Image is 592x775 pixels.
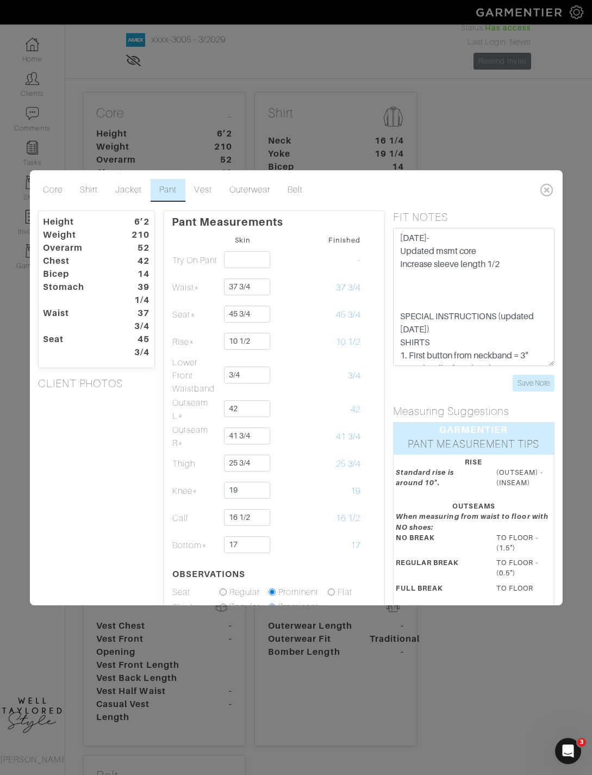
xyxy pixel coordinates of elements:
a: Pant [151,179,185,202]
td: Thigh [171,600,219,615]
dt: Bicep [34,268,116,281]
div: OUTSEAMS [396,501,552,511]
em: Standard rise is around 10". [396,468,454,487]
input: Save Note [513,375,554,392]
dd: TO FLOOR [488,583,560,593]
a: Core [34,179,71,202]
dd: TO FLOOR - (0.5") [488,557,560,578]
td: Lower Front Waistband [171,356,219,396]
a: Jacket [107,179,151,202]
td: Outseam L* [171,396,219,423]
dt: Chest [34,255,116,268]
label: Regular [229,586,260,599]
span: 45 3/4 [336,310,360,320]
small: Skin [234,236,250,244]
dt: 14 [117,268,158,281]
dt: 210 [117,228,158,241]
dt: NO BREAK [388,532,488,557]
dt: 39 1/4 [117,281,158,307]
a: Belt [279,179,311,202]
h5: CLIENT PHOTOS [38,377,154,390]
dt: Stomach [34,281,116,307]
a: Outerwear [221,179,279,202]
span: 16 1/2 [336,513,360,523]
dt: Weight [34,228,116,241]
td: Waist* [171,274,219,301]
em: When measuring from waist to floor with NO shoes: [396,512,549,531]
h5: Measuring Suggestions [393,405,554,418]
span: 41 3/4 [336,432,360,442]
td: Rise* [171,328,219,356]
iframe: Intercom live chat [555,738,581,764]
dd: TO FLOOR - (1.5") [488,532,560,553]
dt: REGULAR BREAK [388,557,488,582]
small: Finished [328,236,360,244]
p: Pant Measurements [171,211,376,228]
dt: 6’2 [117,215,158,228]
label: Regular [229,600,260,613]
span: 42 [351,405,360,414]
th: OBSERVATIONS [171,559,219,585]
dd: (OUTSEAM) - (INSEAM) [488,467,560,488]
label: Prominent [278,586,319,599]
td: Calf [171,505,219,532]
td: Seat [171,585,219,600]
div: RISE [396,457,552,467]
span: 37 3/4 [336,283,360,293]
dt: 42 [117,255,158,268]
div: PANT MEASUREMENT TIPS [394,437,554,455]
span: 19 [351,486,360,496]
label: Prominent [278,600,319,613]
textarea: [DATE]- Updated msmt core Increase sleeve length 1/2 SPECIAL INSTRUCTIONS (updated [DATE]) SHIRTS... [393,228,554,366]
span: 10 1/2 [336,337,360,347]
span: 25 3/4 [336,459,360,469]
span: 3/4 [348,371,360,381]
a: Shirt [71,179,107,202]
dt: Waist [34,307,116,333]
a: Vest [185,179,220,202]
dt: 37 3/4 [117,307,158,333]
label: Flat [337,586,352,599]
td: Knee* [171,478,219,505]
td: Outseam R* [171,423,219,450]
td: Seat* [171,301,219,328]
dt: Height [34,215,116,228]
dt: Seat [34,333,116,359]
dt: 52 [117,241,158,255]
dt: Overarm [34,241,116,255]
dt: FULL BREAK [388,583,488,598]
span: 3 [577,738,586,747]
div: GARMENTIER [394,423,554,437]
span: 17 [351,541,360,550]
td: Bottom* [171,532,219,559]
h5: FIT NOTES [393,210,554,224]
td: Try On Pant [171,247,219,274]
span: - [358,256,360,265]
td: Thigh [171,450,219,478]
dt: 45 3/4 [117,333,158,359]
